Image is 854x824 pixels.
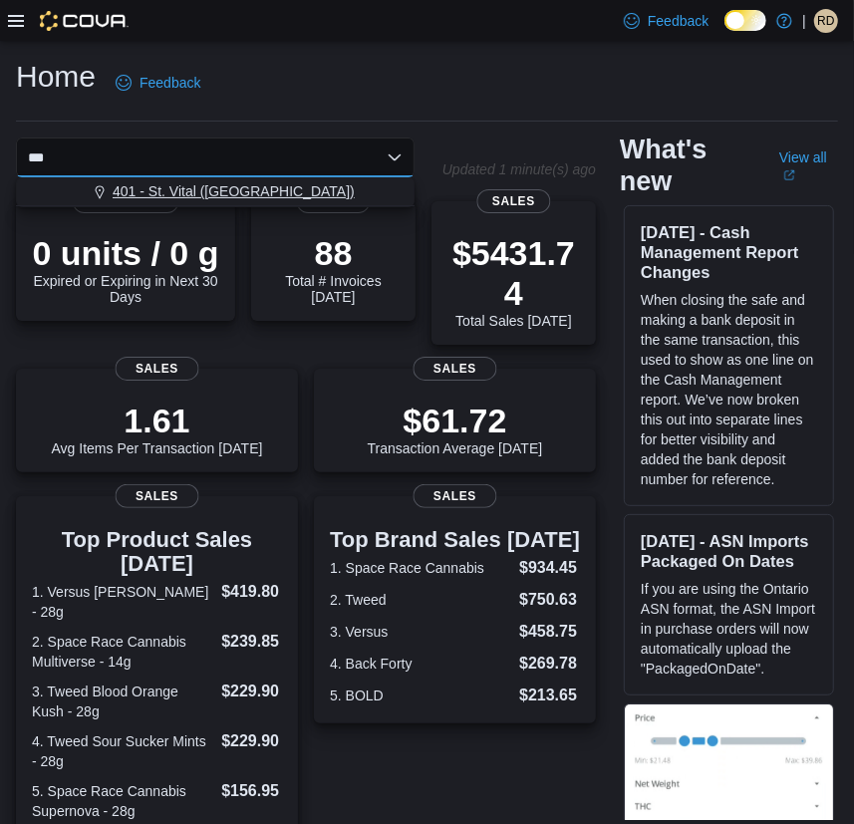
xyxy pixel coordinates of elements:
button: Close list of options [387,149,403,165]
button: 401 - St. Vital ([GEOGRAPHIC_DATA]) [16,177,415,206]
dd: $213.65 [519,684,580,707]
dt: 4. Back Forty [330,654,511,674]
dd: $419.80 [221,580,282,604]
p: 1.61 [52,401,263,440]
span: Sales [115,357,199,381]
h3: [DATE] - Cash Management Report Changes [641,222,817,282]
dt: 3. Tweed Blood Orange Kush - 28g [32,682,213,721]
h3: [DATE] - ASN Imports Packaged On Dates [641,531,817,571]
span: Sales [413,357,497,381]
p: 0 units / 0 g [32,233,219,273]
dd: $239.85 [221,630,282,654]
span: Sales [413,484,497,508]
dd: $458.75 [519,620,580,644]
p: 88 [267,233,400,273]
a: Feedback [616,1,716,41]
h3: Top Product Sales [DATE] [32,528,282,576]
div: Expired or Expiring in Next 30 Days [32,233,219,305]
div: Choose from the following options [16,177,415,206]
dt: 1. Space Race Cannabis [330,558,511,578]
span: Sales [476,189,551,213]
dd: $269.78 [519,652,580,676]
span: Sales [115,484,199,508]
dd: $229.90 [221,729,282,753]
dt: 3. Versus [330,622,511,642]
div: Avg Items Per Transaction [DATE] [52,401,263,456]
dd: $156.95 [221,779,282,803]
dt: 5. Space Race Cannabis Supernova - 28g [32,781,213,821]
input: Dark Mode [724,10,766,31]
span: RD [817,9,834,33]
dt: 2. Tweed [330,590,511,610]
dt: 5. BOLD [330,686,511,705]
dt: 2. Space Race Cannabis Multiverse - 14g [32,632,213,672]
img: Cova [40,11,129,31]
a: Feedback [108,63,208,103]
h3: Top Brand Sales [DATE] [330,528,580,552]
span: Dark Mode [724,31,725,32]
p: $5431.74 [447,233,580,313]
div: Ravi D [814,9,838,33]
dt: 1. Versus [PERSON_NAME] - 28g [32,582,213,622]
span: 401 - St. Vital ([GEOGRAPHIC_DATA]) [113,181,355,201]
p: | [802,9,806,33]
span: Feedback [648,11,709,31]
dd: $229.90 [221,680,282,703]
span: Feedback [140,73,200,93]
p: Updated 1 minute(s) ago [442,161,596,177]
svg: External link [783,169,795,181]
p: When closing the safe and making a bank deposit in the same transaction, this used to show as one... [641,290,817,489]
div: Transaction Average [DATE] [368,401,543,456]
div: Total Sales [DATE] [447,233,580,329]
div: Total # Invoices [DATE] [267,233,400,305]
p: $61.72 [368,401,543,440]
dt: 4. Tweed Sour Sucker Mints - 28g [32,731,213,771]
dd: $750.63 [519,588,580,612]
dd: $934.45 [519,556,580,580]
h1: Home [16,57,96,97]
a: View allExternal link [779,149,838,181]
p: If you are using the Ontario ASN format, the ASN Import in purchase orders will now automatically... [641,579,817,679]
h2: What's new [620,134,755,197]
